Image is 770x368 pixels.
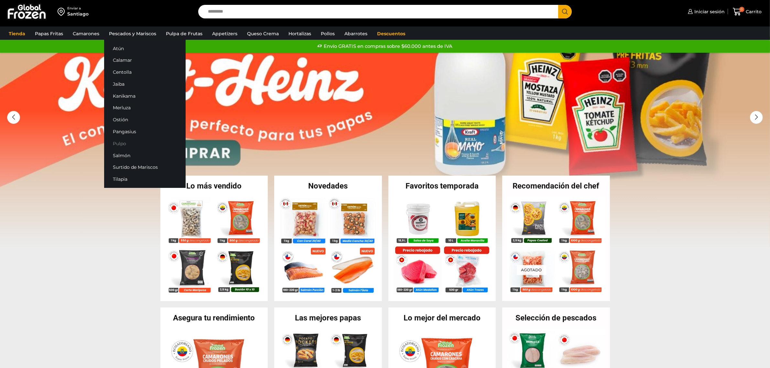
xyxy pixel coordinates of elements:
a: Pulpo [104,137,186,149]
a: Pulpa de Frutas [163,27,206,40]
span: Iniciar sesión [693,8,725,15]
a: Kanikama [104,90,186,102]
h2: Lo mejor del mercado [388,314,496,322]
div: Previous slide [7,111,20,124]
div: Next slide [750,111,763,124]
a: Centolla [104,66,186,78]
h2: Recomendación del chef [502,182,610,190]
span: Carrito [744,8,762,15]
h2: Lo más vendido [160,182,268,190]
a: Tilapia [104,173,186,185]
p: Agotado [517,265,547,275]
a: Queso Crema [244,27,282,40]
a: Pangasius [104,126,186,138]
a: Iniciar sesión [686,5,725,18]
div: Enviar a [67,6,89,11]
img: address-field-icon.svg [58,6,67,17]
a: Descuentos [374,27,408,40]
a: 0 Carrito [731,4,764,19]
a: Abarrotes [341,27,371,40]
a: Atún [104,42,186,54]
a: Camarones [70,27,103,40]
a: Salmón [104,149,186,161]
a: Pescados y Mariscos [106,27,159,40]
h2: Novedades [274,182,382,190]
a: Jaiba [104,78,186,90]
h2: Selección de pescados [502,314,610,322]
a: Surtido de Mariscos [104,161,186,173]
h2: Asegura tu rendimiento [160,314,268,322]
a: Hortalizas [285,27,314,40]
span: 0 [739,7,744,12]
a: Pollos [318,27,338,40]
a: Merluza [104,102,186,114]
div: Santiago [67,11,89,17]
a: Papas Fritas [32,27,66,40]
a: Tienda [5,27,28,40]
a: Appetizers [209,27,241,40]
a: Ostión [104,114,186,126]
a: Calamar [104,54,186,66]
h2: Las mejores papas [274,314,382,322]
h2: Favoritos temporada [388,182,496,190]
button: Search button [558,5,572,18]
